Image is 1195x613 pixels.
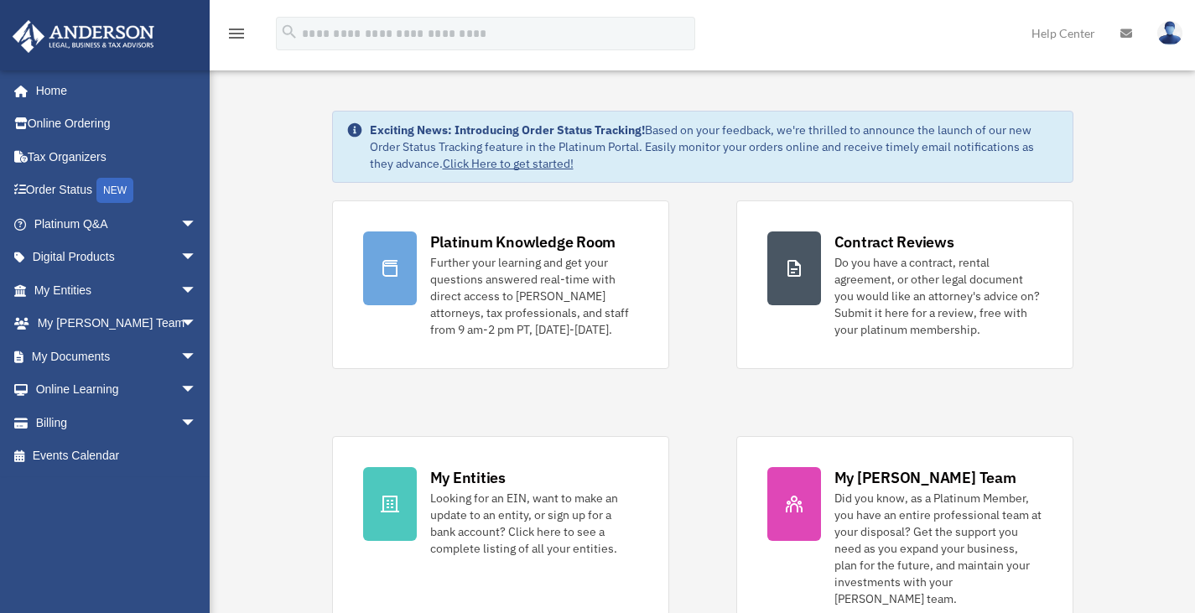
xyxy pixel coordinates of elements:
span: arrow_drop_down [180,207,214,242]
i: search [280,23,299,41]
div: NEW [96,178,133,203]
i: menu [226,23,247,44]
a: Online Learningarrow_drop_down [12,373,222,407]
a: Digital Productsarrow_drop_down [12,241,222,274]
div: Do you have a contract, rental agreement, or other legal document you would like an attorney's ad... [834,254,1042,338]
div: Looking for an EIN, want to make an update to an entity, or sign up for a bank account? Click her... [430,490,638,557]
div: Contract Reviews [834,231,954,252]
div: My [PERSON_NAME] Team [834,467,1016,488]
a: Contract Reviews Do you have a contract, rental agreement, or other legal document you would like... [736,200,1073,369]
a: Online Ordering [12,107,222,141]
img: Anderson Advisors Platinum Portal [8,20,159,53]
a: Billingarrow_drop_down [12,406,222,439]
span: arrow_drop_down [180,406,214,440]
strong: Exciting News: Introducing Order Status Tracking! [370,122,645,138]
a: Platinum Knowledge Room Further your learning and get your questions answered real-time with dire... [332,200,669,369]
a: Events Calendar [12,439,222,473]
div: Further your learning and get your questions answered real-time with direct access to [PERSON_NAM... [430,254,638,338]
a: My Documentsarrow_drop_down [12,340,222,373]
img: User Pic [1157,21,1182,45]
div: Did you know, as a Platinum Member, you have an entire professional team at your disposal? Get th... [834,490,1042,607]
a: Home [12,74,214,107]
a: Order StatusNEW [12,174,222,208]
a: Tax Organizers [12,140,222,174]
span: arrow_drop_down [180,241,214,275]
span: arrow_drop_down [180,340,214,374]
a: Click Here to get started! [443,156,574,171]
a: Platinum Q&Aarrow_drop_down [12,207,222,241]
span: arrow_drop_down [180,307,214,341]
a: My [PERSON_NAME] Teamarrow_drop_down [12,307,222,340]
span: arrow_drop_down [180,273,214,308]
div: Based on your feedback, we're thrilled to announce the launch of our new Order Status Tracking fe... [370,122,1059,172]
div: Platinum Knowledge Room [430,231,616,252]
span: arrow_drop_down [180,373,214,408]
a: My Entitiesarrow_drop_down [12,273,222,307]
div: My Entities [430,467,506,488]
a: menu [226,29,247,44]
